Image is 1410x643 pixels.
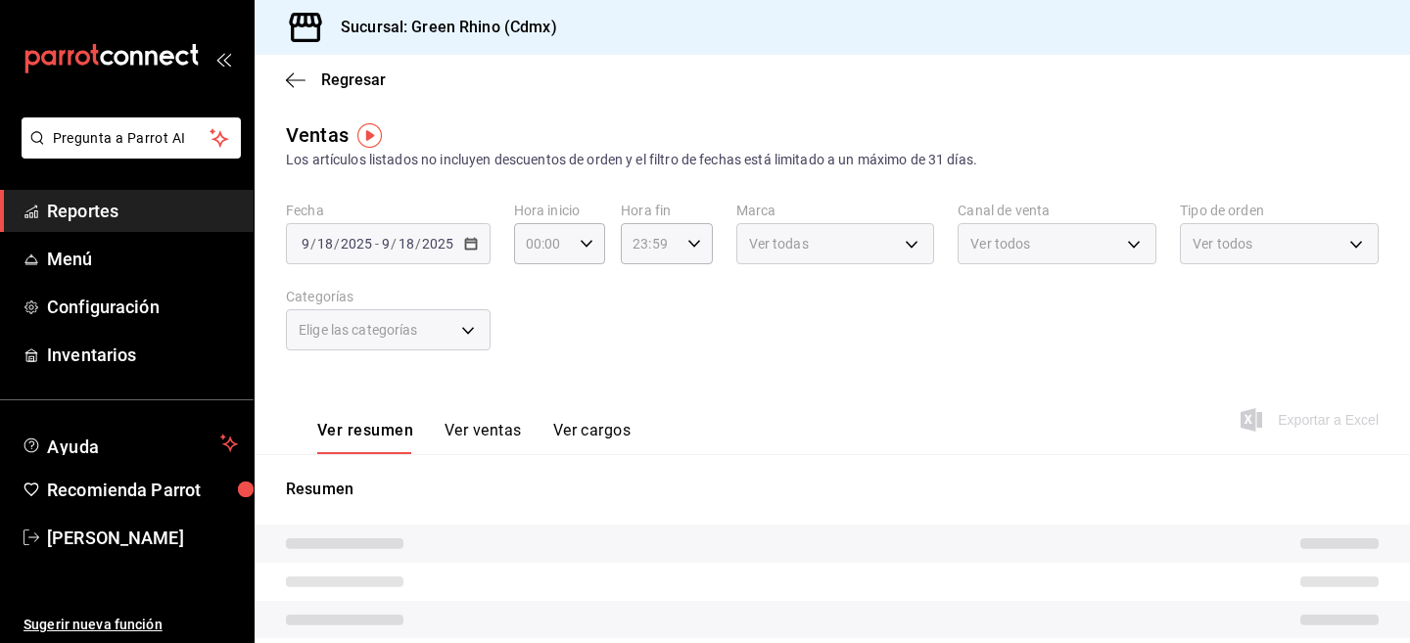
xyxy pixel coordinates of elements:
[1193,234,1252,253] span: Ver todos
[47,246,238,272] span: Menú
[958,204,1156,217] label: Canal de venta
[553,421,632,454] button: Ver cargos
[286,204,491,217] label: Fecha
[421,236,454,252] input: ----
[286,120,349,150] div: Ventas
[398,236,415,252] input: --
[310,236,316,252] span: /
[23,615,238,635] span: Sugerir nueva función
[53,128,211,149] span: Pregunta a Parrot AI
[749,234,809,253] span: Ver todas
[381,236,391,252] input: --
[325,16,557,39] h3: Sucursal: Green Rhino (Cdmx)
[357,123,382,148] img: Tooltip marker
[514,204,605,217] label: Hora inicio
[316,236,334,252] input: --
[47,432,212,455] span: Ayuda
[375,236,379,252] span: -
[321,70,386,89] span: Regresar
[286,70,386,89] button: Regresar
[736,204,935,217] label: Marca
[317,421,631,454] div: navigation tabs
[47,525,238,551] span: [PERSON_NAME]
[340,236,373,252] input: ----
[317,421,413,454] button: Ver resumen
[14,142,241,162] a: Pregunta a Parrot AI
[47,294,238,320] span: Configuración
[970,234,1030,253] span: Ver todos
[22,117,241,159] button: Pregunta a Parrot AI
[334,236,340,252] span: /
[415,236,421,252] span: /
[391,236,397,252] span: /
[286,150,1379,170] div: Los artículos listados no incluyen descuentos de orden y el filtro de fechas está limitado a un m...
[621,204,712,217] label: Hora fin
[1180,204,1379,217] label: Tipo de orden
[445,421,522,454] button: Ver ventas
[299,320,418,340] span: Elige las categorías
[301,236,310,252] input: --
[47,342,238,368] span: Inventarios
[286,290,491,303] label: Categorías
[47,477,238,503] span: Recomienda Parrot
[47,198,238,224] span: Reportes
[215,51,231,67] button: open_drawer_menu
[286,478,1379,501] p: Resumen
